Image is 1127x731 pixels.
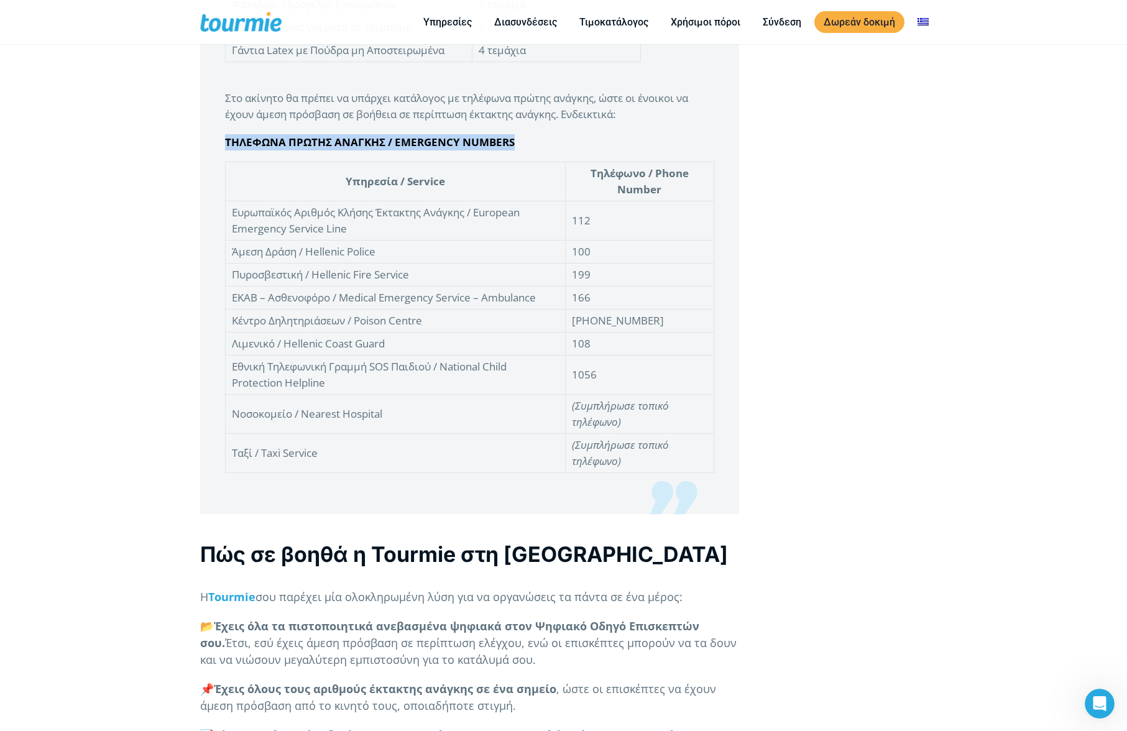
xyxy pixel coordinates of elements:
[225,135,515,149] strong: ΤΗΛΕΦΩΝΑ ΠΡΩΤΗΣ ΑΝΑΓΚΗΣ / EMERGENCY NUMBERS
[225,434,566,473] td: Ταξί / Taxi Service
[572,398,669,429] em: (Συμπλήρωσε τοπικό τηλέφωνο)
[566,201,714,241] td: 112
[225,201,566,241] td: Ευρωπαϊκός Αριθμός Κλήσης Έκτακτης Ανάγκης / European Emergency Service Line
[570,14,658,30] a: Τιμοκατάλογος
[566,241,714,264] td: 100
[225,264,566,287] td: Πυροσβεστική / Hellenic Fire Service
[225,287,566,310] td: ΕΚΑΒ – Ασθενοφόρο / Medical Emergency Service – Ambulance
[200,618,699,650] strong: Έχεις όλα τα πιστοποιητικά ανεβασμένα ψηφιακά στον Ψηφιακό Οδηγό Επισκεπτών σου.
[814,11,904,33] a: Δωρεάν δοκιμή
[472,39,640,62] td: 4 τεμάχια
[661,14,750,30] a: Χρήσιμοι πόροι
[566,356,714,395] td: 1056
[225,356,566,395] td: Εθνική Τηλεφωνική Γραμμή SOS Παιδιού / National Child Protection Helpline
[225,241,566,264] td: Άμεση Δράση / Hellenic Police
[225,90,714,122] p: Στο ακίνητο θα πρέπει να υπάρχει κατάλογος με τηλέφωνα πρώτης ανάγκης, ώστε οι ένοικοι να έχουν ά...
[572,438,669,468] em: (Συμπλήρωσε τοπικό τηλέφωνο)
[414,14,481,30] a: Υπηρεσίες
[214,681,556,696] strong: Έχεις όλους τους αριθμούς έκτακτης ανάγκης σε ένα σημείο
[225,39,472,62] td: Γάντια Latex με Πούδρα μη Αποστειρωμένα
[208,589,255,604] a: Tourmie
[225,333,566,356] td: Λιμενικό / Hellenic Coast Guard
[200,589,739,605] p: Η σου παρέχει μία ολοκληρωμένη λύση για να οργανώσεις τα πάντα σε ένα μέρος:
[566,333,714,356] td: 108
[566,162,714,201] th: Τηλέφωνο / Phone Number
[225,310,566,333] td: Κέντρο Δηλητηριάσεων / Poison Centre
[225,395,566,434] td: Νοσοκομείο / Nearest Hospital
[225,162,566,201] th: Υπηρεσία / Service
[566,264,714,287] td: 199
[566,287,714,310] td: 166
[566,310,714,333] td: [PHONE_NUMBER]
[200,540,739,569] h2: Πώς σε βοηθά η Tourmie στη [GEOGRAPHIC_DATA]
[485,14,566,30] a: Διασυνδέσεις
[200,618,739,668] p: 📂 Έτσι, εσύ έχεις άμεση πρόσβαση σε περίπτωση ελέγχου, ενώ οι επισκέπτες μπορούν να τα δουν και ν...
[753,14,811,30] a: Σύνδεση
[200,681,739,714] p: 📌 , ώστε οι επισκέπτες να έχουν άμεση πρόσβαση από το κινητό τους, οποιαδήποτε στιγμή.
[1085,689,1115,719] iframe: Intercom live chat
